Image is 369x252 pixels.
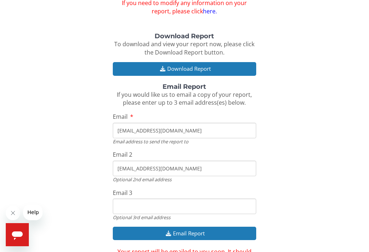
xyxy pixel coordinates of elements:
[113,138,256,145] div: Email address to send the report to
[163,83,206,91] strong: Email Report
[113,189,132,197] span: Email 3
[114,40,254,56] span: To download and view your report now, please click the Download Report button.
[23,204,43,220] iframe: Message from company
[113,214,256,221] div: Optional 3rd email address
[113,62,256,75] button: Download Report
[6,223,29,246] iframe: Button to launch messaging window
[117,91,252,107] span: If you would like us to email a copy of your report, please enter up to 3 email address(es) below.
[113,113,128,121] span: Email
[155,32,214,40] strong: Download Report
[113,227,256,240] button: Email Report
[6,206,20,220] iframe: Close message
[113,176,256,183] div: Optional 2nd email address
[203,7,217,15] a: here.
[113,151,132,158] span: Email 2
